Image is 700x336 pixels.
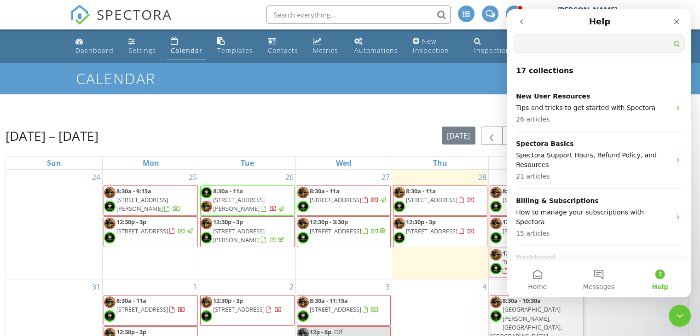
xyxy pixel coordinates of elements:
[213,218,286,243] a: 12:30p - 3p [STREET_ADDRESS][PERSON_NAME]
[503,249,541,257] span: 12:30p - 3:30p
[199,170,295,279] td: Go to August 26, 2025
[104,296,116,308] img: img4211c.jpg
[268,46,298,55] div: Contacts
[490,187,502,198] img: img4211c.jpg
[116,196,168,213] span: [STREET_ADDRESS][PERSON_NAME]
[297,310,309,322] img: img_5820.png
[288,279,295,294] a: Go to September 2, 2025
[141,156,161,169] a: Monday
[490,216,584,247] a: 12:30p - 3:30p [STREET_ADDRESS]
[334,328,343,336] span: Off
[116,296,146,305] span: 8:30a - 11a
[191,279,199,294] a: Go to September 1, 2025
[481,127,503,145] button: Previous
[310,305,361,313] span: [STREET_ADDRESS]
[297,232,309,243] img: img_5820.png
[442,127,475,145] button: [DATE]
[503,296,541,305] span: 8:30a - 10:30a
[213,218,243,226] span: 12:30p - 3p
[489,170,585,279] td: Go to August 29, 2025
[490,201,502,212] img: img_5820.png
[283,170,295,185] a: Go to August 26, 2025
[490,263,502,274] img: img_5820.png
[266,6,451,24] input: Search everything...
[490,218,502,229] img: img4211c.jpg
[201,218,212,229] img: img4211c.jpg
[217,46,253,55] div: Templates
[557,6,617,15] div: [PERSON_NAME]
[90,279,102,294] a: Go to August 31, 2025
[384,279,392,294] a: Go to September 3, 2025
[116,227,168,235] span: [STREET_ADDRESS]
[503,227,554,235] span: [STREET_ADDRESS]
[116,296,185,313] a: 8:30a - 11a [STREET_ADDRESS]
[490,232,502,243] img: img_5820.png
[104,216,198,247] a: 12:30p - 3p [STREET_ADDRESS]
[297,216,391,247] a: 12:30p - 3:30p [STREET_ADDRESS]
[502,127,524,145] button: Next
[128,46,156,55] div: Settings
[406,227,457,235] span: [STREET_ADDRESS]
[45,156,63,169] a: Sunday
[213,296,282,313] a: 12:30p - 3p [STREET_ADDRESS]
[72,33,117,59] a: Dashboard
[6,127,98,145] h2: [DATE] – [DATE]
[201,232,212,243] img: img_5820.png
[503,196,554,204] span: [STREET_ADDRESS]
[490,248,584,278] a: 12:30p - 3:30p 878 Flatiron Trl, [GEOGRAPHIC_DATA]
[309,33,343,59] a: Metrics
[200,295,295,325] a: 12:30p - 3p [STREET_ADDRESS]
[490,296,502,308] img: img4211c.jpg
[413,37,449,55] div: New Inspection
[334,156,353,169] a: Wednesday
[116,328,146,336] span: 12:30p - 3p
[310,218,348,226] span: 12:30p - 3:30p
[116,305,168,313] span: [STREET_ADDRESS]
[171,46,202,55] div: Calendar
[116,218,194,235] a: 12:30p - 3p [STREET_ADDRESS]
[213,305,265,313] span: [STREET_ADDRESS]
[310,196,361,204] span: [STREET_ADDRESS]
[474,46,514,55] div: Inspections
[490,185,584,216] a: 8:30a - 12p [STREET_ADDRESS]
[490,249,502,261] img: img4211c.jpg
[6,170,103,279] td: Go to August 24, 2025
[393,201,405,212] img: img_5820.png
[201,296,212,308] img: img4211c.jpg
[470,33,518,59] a: Inspections
[669,305,691,327] iframe: Intercom live chat
[70,12,172,32] a: SPECTORA
[310,218,388,235] a: 12:30p - 3:30p [STREET_ADDRESS]
[116,187,180,213] a: 8:30a - 9:15a [STREET_ADDRESS][PERSON_NAME]
[393,232,405,243] img: img_5820.png
[297,218,309,229] img: img4211c.jpg
[380,170,392,185] a: Go to August 27, 2025
[310,227,361,235] span: [STREET_ADDRESS]
[503,249,576,275] a: 12:30p - 3:30p 878 Flatiron Trl, [GEOGRAPHIC_DATA]
[214,33,257,59] a: Templates
[70,5,90,25] img: The Best Home Inspection Software - Spectora
[125,33,160,59] a: Settings
[104,232,116,243] img: img_5820.png
[104,295,198,325] a: 8:30a - 11a [STREET_ADDRESS]
[297,295,391,325] a: 8:30a - 11:15a [STREET_ADDRESS]
[295,170,392,279] td: Go to August 27, 2025
[480,279,488,294] a: Go to September 4, 2025
[90,170,102,185] a: Go to August 24, 2025
[354,46,398,55] div: Automations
